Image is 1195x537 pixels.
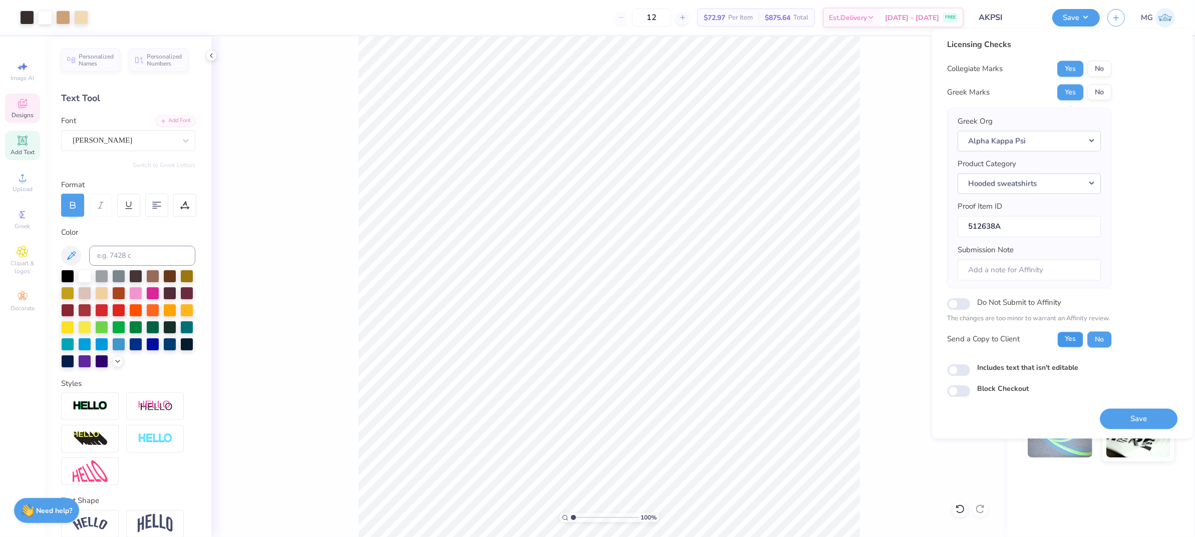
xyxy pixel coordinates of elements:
[885,13,939,23] span: [DATE] - [DATE]
[138,400,173,412] img: Shadow
[958,131,1101,151] button: Alpha Kappa Psi
[61,92,195,105] div: Text Tool
[958,116,993,128] label: Greek Org
[1057,85,1083,101] button: Yes
[61,227,195,238] div: Color
[829,13,867,23] span: Est. Delivery
[977,362,1078,373] label: Includes text that isn't editable
[147,53,182,67] span: Personalized Numbers
[138,433,173,444] img: Negative Space
[156,115,195,127] div: Add Font
[61,378,195,389] div: Styles
[61,115,76,127] label: Font
[977,296,1061,309] label: Do Not Submit to Affinity
[12,111,34,119] span: Designs
[73,517,108,530] img: Arc
[133,161,195,169] button: Switch to Greek Letters
[1052,9,1100,27] button: Save
[728,13,753,23] span: Per Item
[947,39,1111,51] div: Licensing Checks
[1100,408,1177,429] button: Save
[704,13,725,23] span: $72.97
[958,159,1016,170] label: Product Category
[89,246,195,266] input: e.g. 7428 c
[79,53,114,67] span: Personalized Names
[765,13,790,23] span: $875.64
[1087,85,1111,101] button: No
[1057,61,1083,77] button: Yes
[11,74,35,82] span: Image AI
[11,304,35,312] span: Decorate
[61,495,195,506] div: Text Shape
[138,514,173,533] img: Arch
[73,431,108,447] img: 3d Illusion
[5,259,40,275] span: Clipart & logos
[61,179,196,191] div: Format
[977,383,1029,394] label: Block Checkout
[958,201,1002,213] label: Proof Item ID
[632,9,671,27] input: – –
[1155,8,1175,28] img: Mary Grace
[73,460,108,482] img: Free Distort
[1141,12,1153,24] span: MG
[641,513,657,522] span: 100 %
[947,63,1003,75] div: Collegiate Marks
[958,245,1014,256] label: Submission Note
[958,259,1101,281] input: Add a note for Affinity
[958,173,1101,194] button: Hooded sweatshirts
[1087,61,1111,77] button: No
[15,222,31,230] span: Greek
[945,14,956,21] span: FREE
[1057,331,1083,347] button: Yes
[11,148,35,156] span: Add Text
[1141,8,1175,28] a: MG
[947,87,990,98] div: Greek Marks
[37,506,73,515] strong: Need help?
[13,185,33,193] span: Upload
[947,314,1111,324] p: The changes are too minor to warrant an Affinity review.
[947,334,1020,345] div: Send a Copy to Client
[1087,331,1111,347] button: No
[73,400,108,412] img: Stroke
[793,13,808,23] span: Total
[971,8,1045,28] input: Untitled Design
